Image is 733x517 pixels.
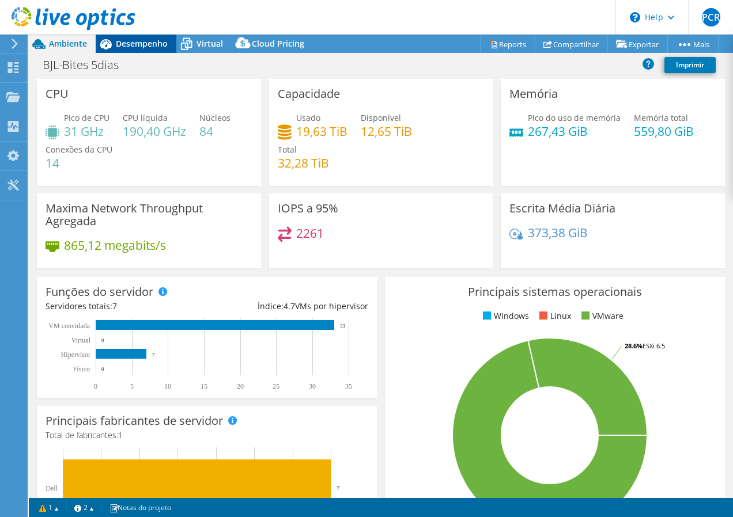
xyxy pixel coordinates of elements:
text: 0 [94,382,97,390]
h4: 190,40 GHz [123,125,186,138]
a: Exportar [607,35,668,53]
span: 4.7 [284,301,295,311]
span: Núcleos [199,112,231,123]
h3: Principais fabricantes de servidor [46,415,223,427]
h3: Capacidade [278,88,340,100]
h4: 32,28 TiB [278,157,329,169]
h3: Maxima Network Throughput Agregada [46,202,252,227]
h4: 373,38 GiB [528,226,588,239]
h4: 559,80 GiB [634,125,694,138]
h4: 84 [199,125,231,138]
span: Pico de CPU [64,112,109,123]
span: 7 [112,301,117,311]
text: 7 [152,352,155,358]
div: Servidores totais: [46,300,207,313]
li: Windows [480,310,529,322]
h3: Memória [509,88,558,100]
text: 25 [273,382,279,390]
li: Linux [536,310,571,322]
text: 7 [337,484,340,491]
span: Total [278,144,297,155]
a: Imprimir [664,57,716,73]
text: 20 [237,382,244,390]
tspan: ESXi 6.5 [643,341,665,350]
text: 15 [201,382,207,390]
h3: Principais sistemas operacionais [394,286,716,298]
tspan: Físico [73,365,90,373]
svg: \n [630,12,640,22]
span: Usado [296,112,320,123]
text: 0 [101,337,104,343]
a: Compartilhar [535,35,608,53]
h4: 865,12 megabits/s [64,239,166,252]
span: Memória total [634,112,688,123]
li: VMware [579,310,624,322]
h3: CPU [46,88,69,100]
text: Hipervisor [61,351,90,359]
a: 1 [31,500,67,515]
a: Mais [667,35,719,53]
text: 30 [309,382,316,390]
span: Virtual [197,38,223,49]
span: Ambiente [49,38,87,49]
h3: IOPS a 95% [278,202,338,215]
text: Dell [46,484,58,492]
h4: 31 GHz [64,125,109,138]
text: 10 [164,382,171,390]
div: Índice: VMs por hipervisor [207,300,368,313]
text: 33 [340,323,346,329]
span: Disponível [361,112,401,123]
text: VM convidada [48,322,90,330]
text: 35 [345,382,352,390]
span: CPU líquida [123,112,168,123]
h4: Total de fabricantes: [46,429,368,442]
text: 5 [130,382,134,390]
span: Desempenho [116,38,168,49]
span: PCR [702,8,720,26]
h3: Escrita Média Diária [509,202,615,215]
text: Virtual [71,336,91,344]
a: Notas do projeto [101,500,179,515]
h3: Funções do servidor [46,286,153,298]
tspan: 28.6% [625,341,643,350]
span: Pico do uso de memória [528,112,621,123]
span: 1 [118,429,123,440]
h1: BJL-Bites 5dias [37,59,137,71]
a: 2 [66,500,102,515]
a: Reports [480,35,535,53]
text: 0 [101,366,104,372]
h4: 19,63 TiB [296,125,347,138]
h4: 12,65 TiB [361,125,412,138]
h4: 267,43 GiB [528,125,621,138]
h4: 2261 [296,227,324,240]
h4: 14 [46,157,112,169]
span: Conexões da CPU [46,144,112,155]
span: Cloud Pricing [252,38,304,49]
